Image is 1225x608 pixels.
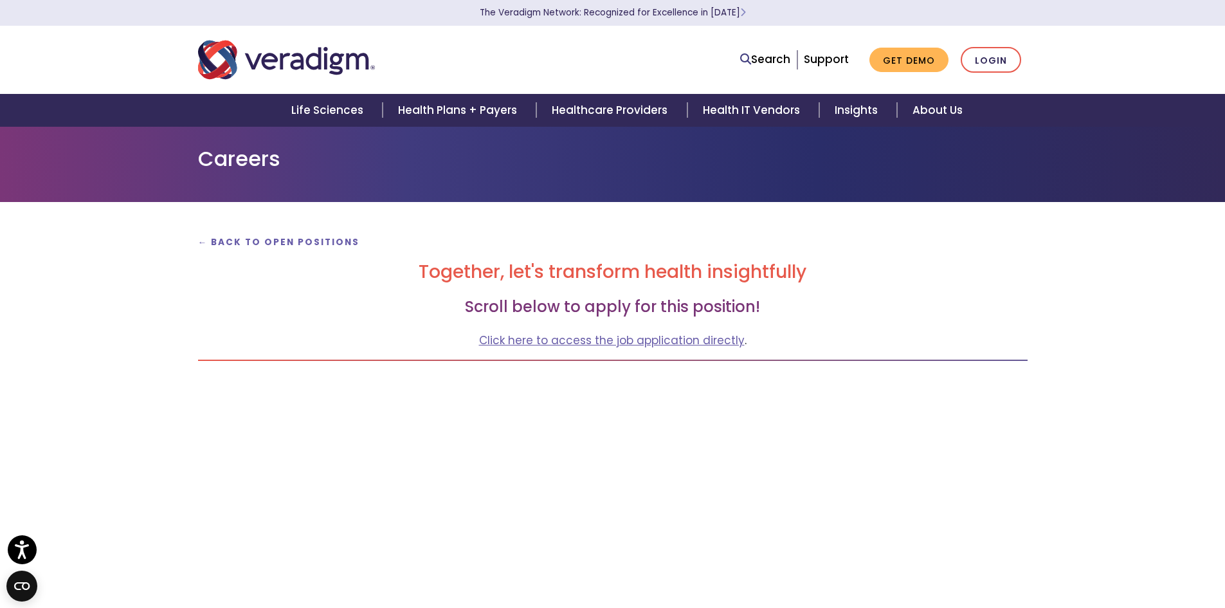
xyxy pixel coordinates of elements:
[740,51,790,68] a: Search
[804,51,849,67] a: Support
[479,333,745,348] a: Click here to access the job application directly
[198,147,1028,171] h1: Careers
[198,39,375,81] img: Veradigm logo
[198,236,360,248] a: ← Back to Open Positions
[480,6,746,19] a: The Veradigm Network: Recognized for Excellence in [DATE]Learn More
[198,298,1028,317] h3: Scroll below to apply for this position!
[198,332,1028,349] p: .
[819,94,897,127] a: Insights
[383,94,536,127] a: Health Plans + Payers
[198,261,1028,283] h2: Together, let's transform health insightfully
[687,94,819,127] a: Health IT Vendors
[978,515,1210,593] iframe: Drift Chat Widget
[276,94,383,127] a: Life Sciences
[536,94,687,127] a: Healthcare Providers
[897,94,978,127] a: About Us
[740,6,746,19] span: Learn More
[6,571,37,602] button: Open CMP widget
[869,48,948,73] a: Get Demo
[961,47,1021,73] a: Login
